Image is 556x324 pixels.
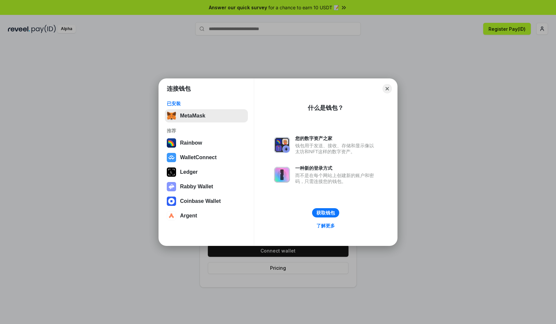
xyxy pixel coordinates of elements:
[180,169,198,175] div: Ledger
[180,213,197,219] div: Argent
[167,211,176,220] img: svg+xml,%3Csvg%20width%3D%2228%22%20height%3D%2228%22%20viewBox%3D%220%200%2028%2028%22%20fill%3D...
[274,137,290,153] img: svg+xml,%3Csvg%20xmlns%3D%22http%3A%2F%2Fwww.w3.org%2F2000%2Fsvg%22%20fill%3D%22none%22%20viewBox...
[180,140,202,146] div: Rainbow
[165,180,248,193] button: Rabby Wallet
[274,167,290,183] img: svg+xml,%3Csvg%20xmlns%3D%22http%3A%2F%2Fwww.w3.org%2F2000%2Fsvg%22%20fill%3D%22none%22%20viewBox...
[167,138,176,148] img: svg+xml,%3Csvg%20width%3D%22120%22%20height%3D%22120%22%20viewBox%3D%220%200%20120%20120%22%20fil...
[167,197,176,206] img: svg+xml,%3Csvg%20width%3D%2228%22%20height%3D%2228%22%20viewBox%3D%220%200%2028%2028%22%20fill%3D...
[167,111,176,120] img: svg+xml,%3Csvg%20fill%3D%22none%22%20height%3D%2233%22%20viewBox%3D%220%200%2035%2033%22%20width%...
[167,128,246,134] div: 推荐
[295,172,377,184] div: 而不是在每个网站上创建新的账户和密码，只需连接您的钱包。
[167,101,246,107] div: 已安装
[167,167,176,177] img: svg+xml,%3Csvg%20xmlns%3D%22http%3A%2F%2Fwww.w3.org%2F2000%2Fsvg%22%20width%3D%2228%22%20height%3...
[316,210,335,216] div: 获取钱包
[167,153,176,162] img: svg+xml,%3Csvg%20width%3D%2228%22%20height%3D%2228%22%20viewBox%3D%220%200%2028%2028%22%20fill%3D...
[180,155,217,161] div: WalletConnect
[295,135,377,141] div: 您的数字资产之家
[312,208,339,217] button: 获取钱包
[295,143,377,155] div: 钱包用于发送、接收、存储和显示像以太坊和NFT这样的数字资产。
[308,104,344,112] div: 什么是钱包？
[167,85,191,93] h1: 连接钱包
[165,136,248,150] button: Rainbow
[312,221,339,230] a: 了解更多
[165,109,248,122] button: MetaMask
[165,195,248,208] button: Coinbase Wallet
[167,182,176,191] img: svg+xml,%3Csvg%20xmlns%3D%22http%3A%2F%2Fwww.w3.org%2F2000%2Fsvg%22%20fill%3D%22none%22%20viewBox...
[316,223,335,229] div: 了解更多
[180,113,205,119] div: MetaMask
[295,165,377,171] div: 一种新的登录方式
[165,165,248,179] button: Ledger
[383,84,392,93] button: Close
[165,209,248,222] button: Argent
[180,184,213,190] div: Rabby Wallet
[180,198,221,204] div: Coinbase Wallet
[165,151,248,164] button: WalletConnect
